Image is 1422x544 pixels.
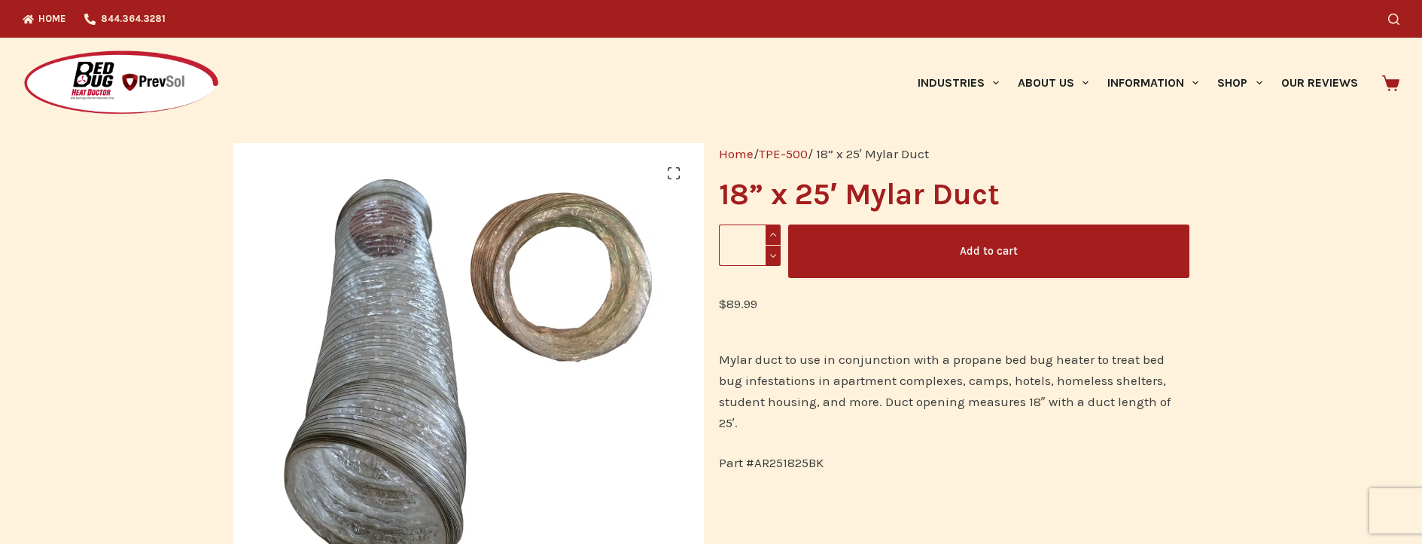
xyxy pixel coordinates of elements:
[719,452,1189,473] p: Part #AR251825BK
[23,50,220,117] img: Prevsol/Bed Bug Heat Doctor
[659,158,689,188] a: View full-screen image gallery
[1208,38,1271,128] a: Shop
[719,143,1189,164] nav: Breadcrumb
[1271,38,1367,128] a: Our Reviews
[233,370,704,385] a: 18” by 25’ mylar duct for Pest Heat TPE-500
[908,38,1008,128] a: Industries
[908,38,1367,128] nav: Primary
[719,179,1189,209] h1: 18” x 25′ Mylar Duct
[719,296,757,311] bdi: 89.99
[1388,14,1399,25] button: Search
[719,225,781,266] input: Product quantity
[1008,38,1098,128] a: About Us
[719,296,726,311] span: $
[759,146,808,161] a: TPE-500
[788,225,1189,278] button: Add to cart
[719,349,1189,433] p: Mylar duct to use in conjunction with a propane bed bug heater to treat bed bug infestations in a...
[1098,38,1208,128] a: Information
[719,146,754,161] a: Home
